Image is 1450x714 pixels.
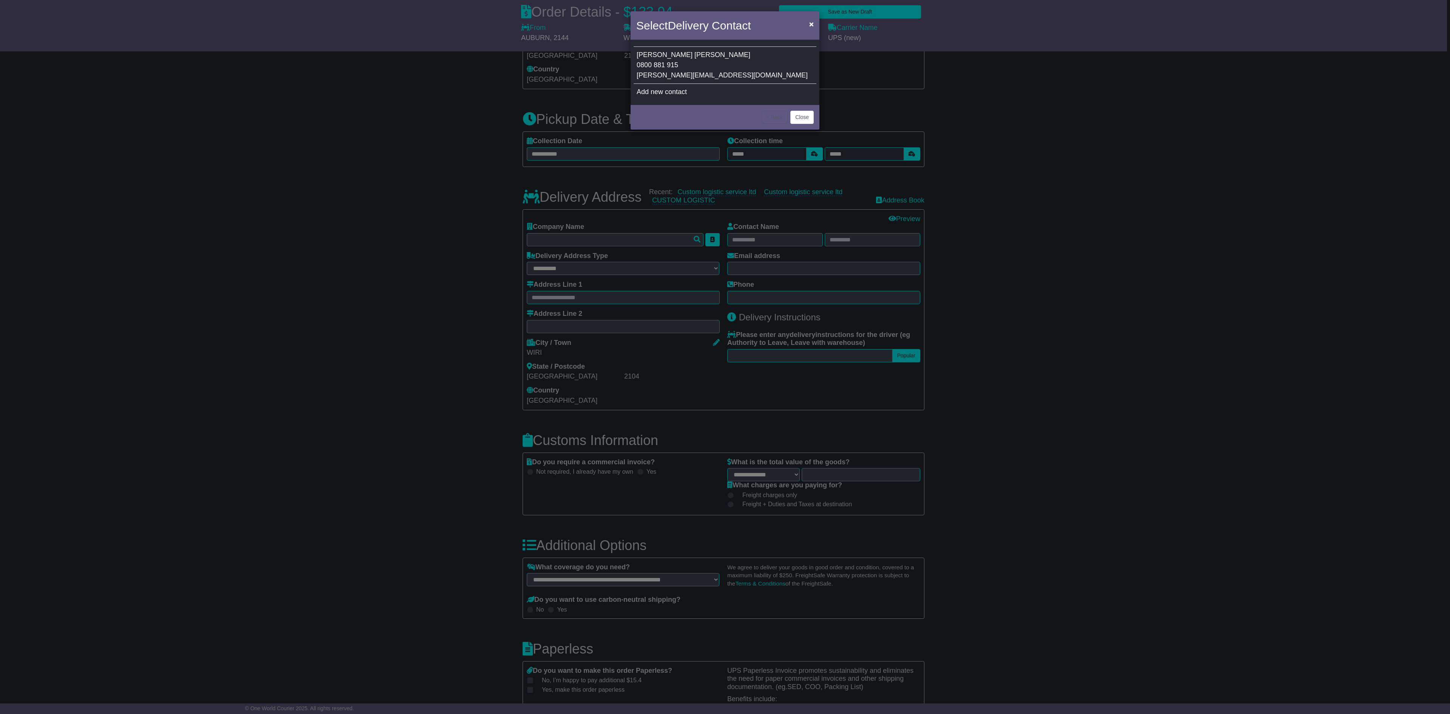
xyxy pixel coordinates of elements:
span: × [809,20,814,28]
button: < Back [762,111,788,124]
span: 0800 881 915 [637,61,678,69]
button: Close [790,111,814,124]
button: Close [805,16,818,32]
span: [PERSON_NAME] [694,51,750,59]
span: [PERSON_NAME] [637,51,693,59]
span: Delivery [668,19,708,32]
span: Add new contact [637,88,687,96]
span: [PERSON_NAME][EMAIL_ADDRESS][DOMAIN_NAME] [637,71,808,79]
span: Contact [712,19,751,32]
h4: Select [636,17,751,34]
